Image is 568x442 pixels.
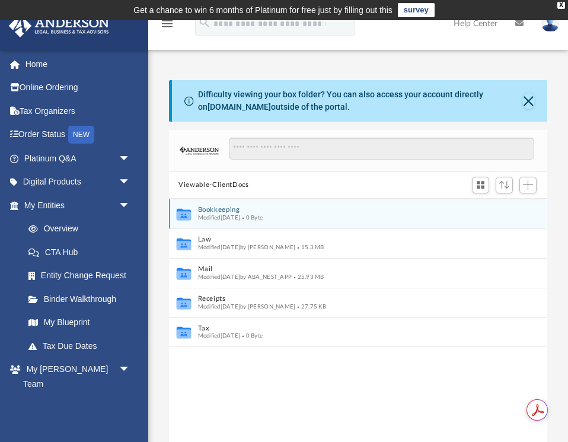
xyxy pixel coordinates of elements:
span: 0 Byte [241,214,263,220]
button: Tax [198,325,502,332]
button: Receipts [198,295,502,303]
a: Binder Walkthrough [17,287,148,311]
a: survey [398,3,435,17]
span: 27.75 KB [296,303,327,309]
a: My Entitiesarrow_drop_down [8,193,148,217]
span: Modified [DATE] by ABA_NEST_APP [198,274,292,279]
span: arrow_drop_down [119,358,142,382]
button: Sort [496,177,513,193]
a: Overview [17,217,148,241]
span: 25.93 MB [292,274,325,279]
span: arrow_drop_down [119,193,142,218]
span: arrow_drop_down [119,147,142,171]
button: Mail [198,265,502,273]
a: Home [8,52,148,76]
button: Add [519,177,537,193]
span: arrow_drop_down [119,170,142,195]
a: Order StatusNEW [8,123,148,147]
a: My [PERSON_NAME] Teamarrow_drop_down [8,358,142,396]
span: Modified [DATE] by [PERSON_NAME] [198,303,296,309]
div: NEW [68,126,94,144]
a: Platinum Q&Aarrow_drop_down [8,147,148,170]
a: CTA Hub [17,240,148,264]
button: Law [198,236,502,243]
a: Tax Organizers [8,99,148,123]
div: Get a chance to win 6 months of Platinum for free just by filling out this [133,3,393,17]
span: Modified [DATE] [198,214,241,220]
span: Modified [DATE] by [PERSON_NAME] [198,244,296,250]
i: menu [160,17,174,31]
a: My Blueprint [17,311,142,335]
a: Tax Due Dates [17,334,148,358]
span: 0 Byte [241,333,263,339]
i: search [198,16,211,29]
span: 15.3 MB [296,244,324,250]
a: Digital Productsarrow_drop_down [8,170,148,194]
button: Bookkeeping [198,206,502,214]
button: Switch to Grid View [472,177,490,193]
div: close [557,2,565,9]
a: Online Ordering [8,76,148,100]
button: Viewable-ClientDocs [178,180,248,190]
a: [DOMAIN_NAME] [208,102,271,112]
img: User Pic [541,15,559,32]
img: Anderson Advisors Platinum Portal [5,14,113,37]
span: Modified [DATE] [198,333,241,339]
button: Close [522,93,535,109]
input: Search files and folders [229,138,534,160]
a: Entity Change Request [17,264,148,288]
div: Difficulty viewing your box folder? You can also access your account directly on outside of the p... [198,88,522,113]
a: menu [160,23,174,31]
